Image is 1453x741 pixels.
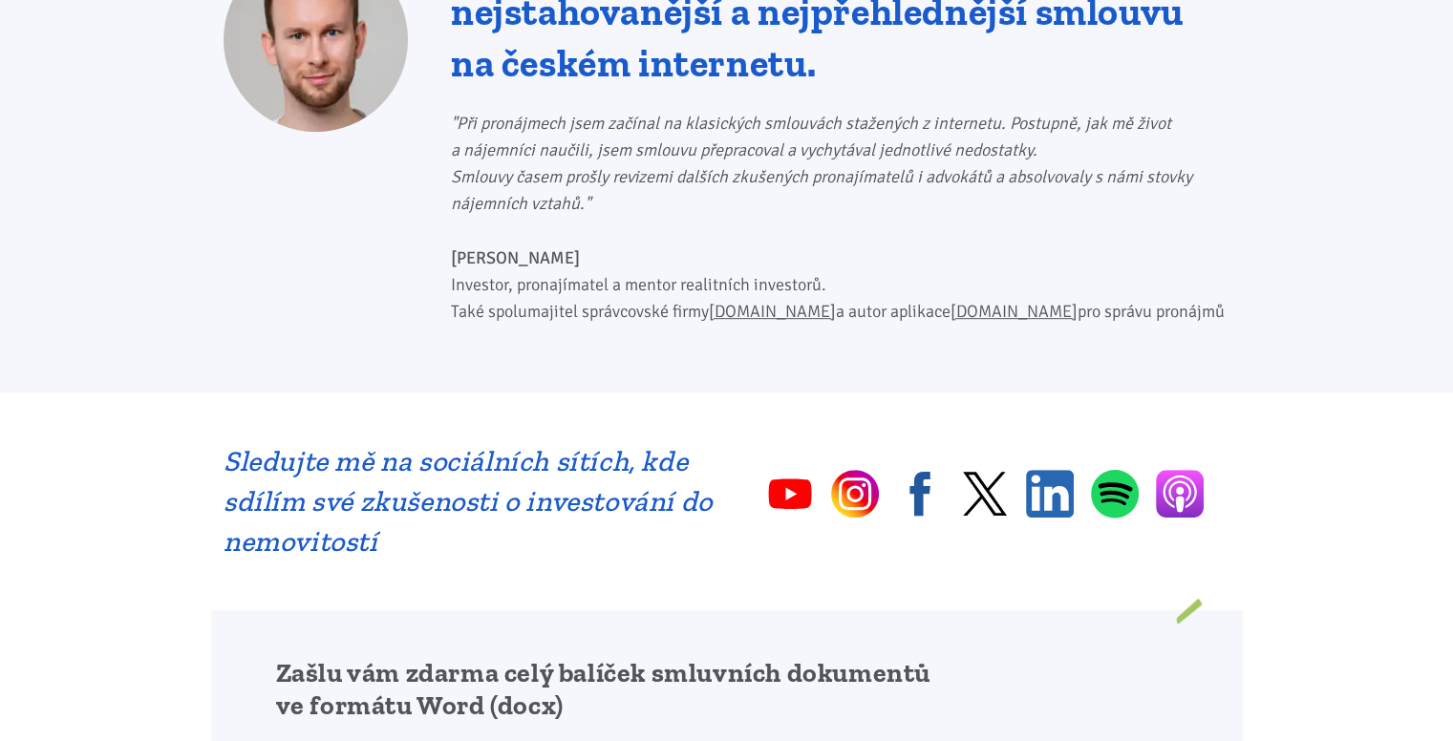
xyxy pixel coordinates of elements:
[1026,470,1074,518] a: Linkedin
[1091,469,1139,519] a: Spotify
[451,247,580,268] b: [PERSON_NAME]
[961,470,1009,518] a: Twitter
[1156,470,1204,518] a: Apple Podcasts
[451,244,1229,325] p: Investor, pronajímatel a mentor realitních investorů. Také spolumajitel správcovské firmy a autor...
[276,657,946,722] h2: Zašlu vám zdarma celý balíček smluvních dokumentů ve formátu Word (docx)
[896,470,944,518] a: Facebook
[709,301,836,322] a: [DOMAIN_NAME]
[766,470,814,518] a: YouTube
[831,470,879,518] a: Instagram
[224,441,714,561] h2: Sledujte mě na sociálních sítích, kde sdílím své zkušenosti o investování do nemovitostí
[951,301,1078,322] a: [DOMAIN_NAME]
[451,113,1192,214] i: "Při pronájmech jsem začínal na klasických smlouvách stažených z internetu. Postupně, jak mě živo...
